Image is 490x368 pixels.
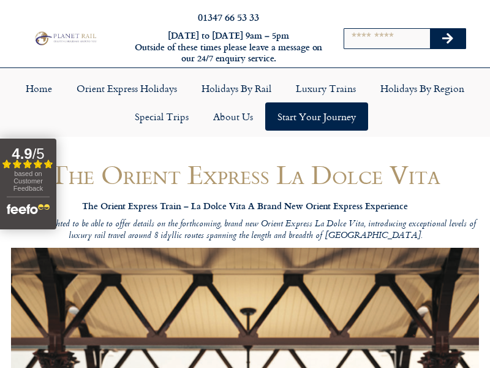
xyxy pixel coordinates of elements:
[13,74,64,102] a: Home
[265,102,368,131] a: Start your Journey
[123,102,201,131] a: Special Trips
[189,74,284,102] a: Holidays by Rail
[32,30,98,46] img: Planet Rail Train Holidays Logo
[134,30,323,64] h6: [DATE] to [DATE] 9am – 5pm Outside of these times please leave a message on our 24/7 enquiry serv...
[430,29,466,48] button: Search
[368,74,477,102] a: Holidays by Region
[201,102,265,131] a: About Us
[284,74,368,102] a: Luxury Trains
[198,10,259,24] a: 01347 66 53 33
[6,74,484,131] nav: Menu
[11,219,479,242] p: We are delighted to be able to offer details on the forthcoming, brand new Orient Express La Dolc...
[82,199,408,212] strong: The Orient Express Train – La Dolce Vita A Brand New Orient Express Experience
[64,74,189,102] a: Orient Express Holidays
[11,160,479,189] h1: The Orient Express La Dolce Vita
